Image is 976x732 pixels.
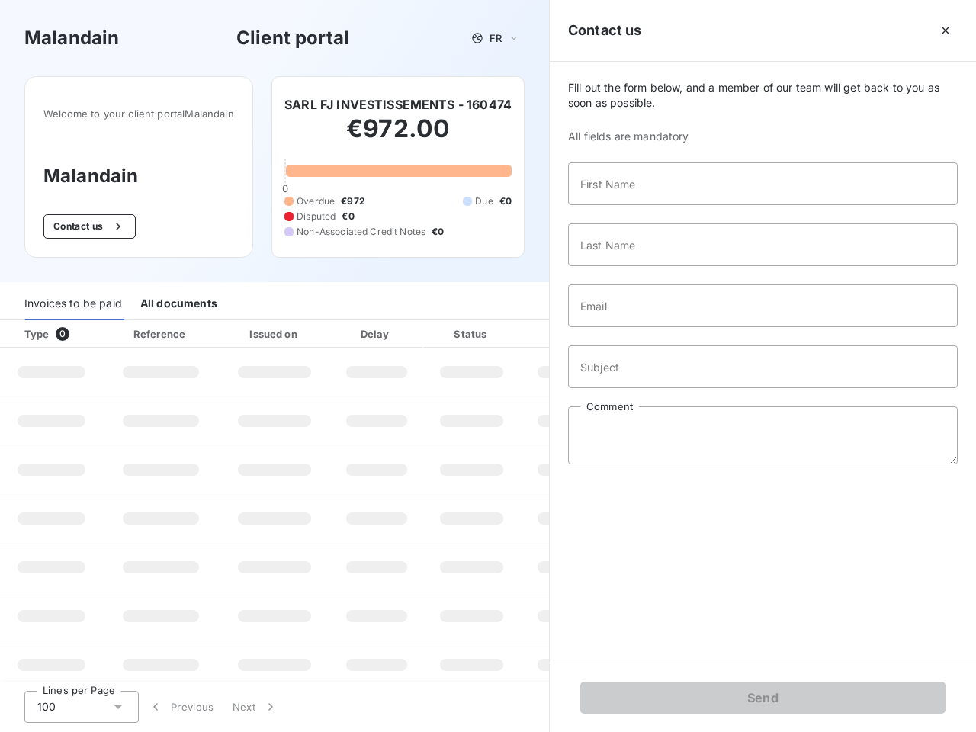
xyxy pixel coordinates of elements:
[568,345,958,388] input: placeholder
[490,32,502,44] span: FR
[432,225,444,239] span: €0
[223,691,287,723] button: Next
[43,108,234,120] span: Welcome to your client portal Malandain
[282,182,288,194] span: 0
[140,288,217,320] div: All documents
[341,194,365,208] span: €972
[236,24,349,52] h3: Client portal
[523,326,621,342] div: Amount
[43,214,136,239] button: Contact us
[568,284,958,327] input: placeholder
[56,327,69,341] span: 0
[568,223,958,266] input: placeholder
[24,24,119,52] h3: Malandain
[284,95,512,114] h6: SARL FJ INVESTISSEMENTS - 160474
[568,80,958,111] span: Fill out the form below, and a member of our team will get back to you as soon as possible.
[24,288,122,320] div: Invoices to be paid
[475,194,493,208] span: Due
[426,326,517,342] div: Status
[297,194,335,208] span: Overdue
[297,225,425,239] span: Non-Associated Credit Notes
[333,326,420,342] div: Delay
[499,194,512,208] span: €0
[297,210,335,223] span: Disputed
[43,162,234,190] h3: Malandain
[568,162,958,205] input: placeholder
[37,699,56,714] span: 100
[568,20,642,41] h5: Contact us
[222,326,327,342] div: Issued on
[284,114,512,159] h2: €972.00
[568,129,958,144] span: All fields are mandatory
[15,326,100,342] div: Type
[133,328,185,340] div: Reference
[342,210,354,223] span: €0
[580,682,945,714] button: Send
[139,691,223,723] button: Previous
